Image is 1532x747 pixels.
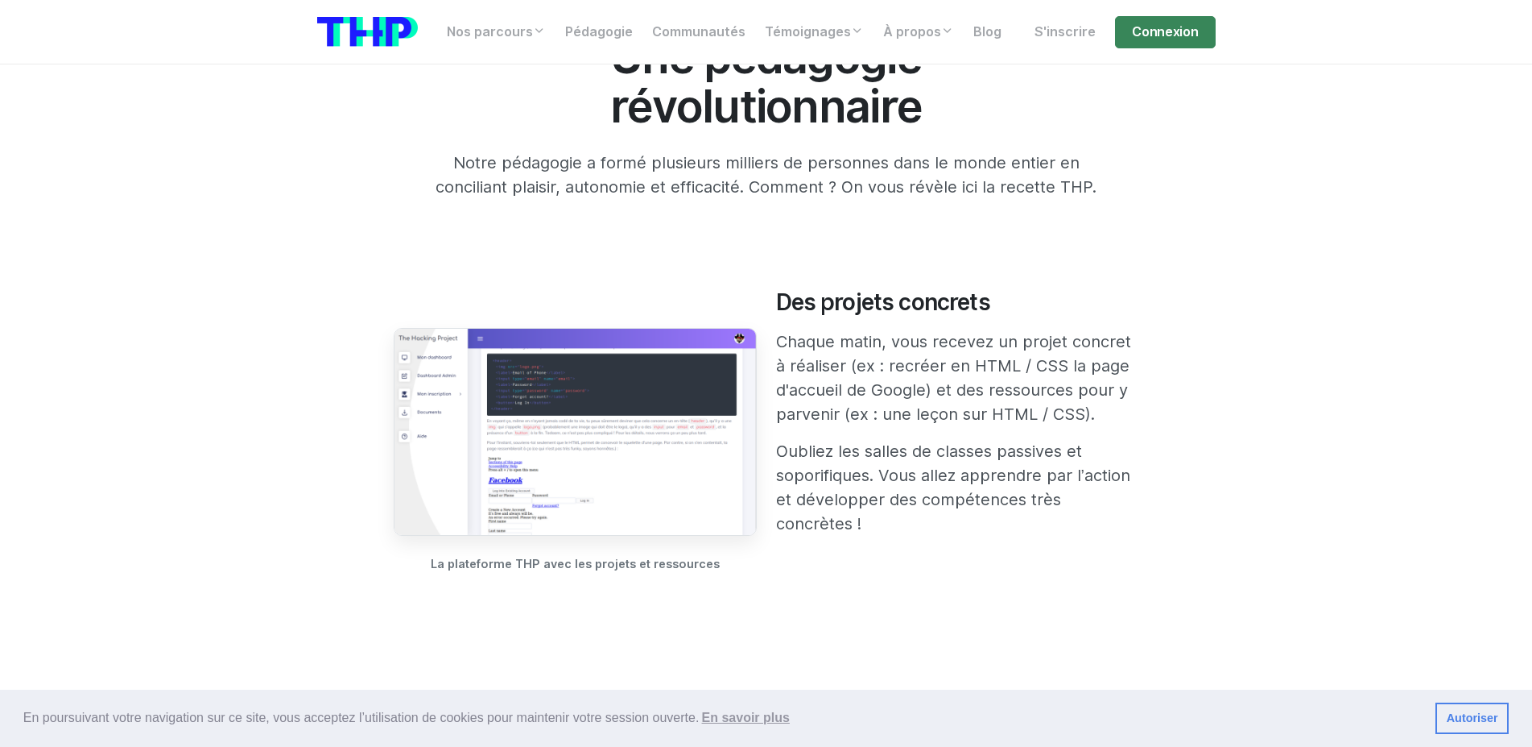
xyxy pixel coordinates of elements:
[873,16,964,48] a: À propos
[1025,16,1105,48] a: S'inscrire
[437,16,555,48] a: Nos parcours
[317,17,418,47] img: logo
[394,328,757,536] img: plateforme pédagogique THP
[642,16,755,48] a: Communautés
[23,706,1423,730] span: En poursuivant votre navigation sur ce site, vous acceptez l’utilisation de cookies pour mainteni...
[1435,703,1509,735] a: dismiss cookie message
[776,289,1139,317] h3: Des projets concrets
[699,706,792,730] a: learn more about cookies
[755,16,873,48] a: Témoignages
[964,16,1011,48] a: Blog
[1115,16,1215,48] a: Connexion
[489,32,1043,131] h2: Une pédagogie révolutionnaire
[432,151,1100,199] p: Notre pédagogie a formé plusieurs milliers de personnes dans le monde entier en conciliant plaisi...
[394,555,757,573] figcaption: La plateforme THP avec les projets et ressources
[776,439,1139,536] p: Oubliez les salles de classes passives et soporifiques. Vous allez apprendre par l’action et déve...
[555,16,642,48] a: Pédagogie
[776,330,1139,426] p: Chaque matin, vous recevez un projet concret à réaliser (ex : recréer en HTML / CSS la page d'acc...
